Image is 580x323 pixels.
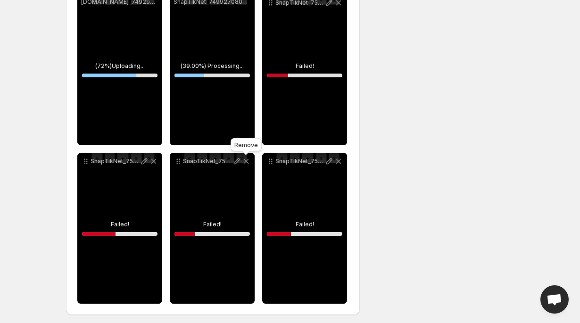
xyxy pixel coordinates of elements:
[275,157,324,165] p: SnapTikNet_7527161414725782791_hd
[91,157,140,165] p: SnapTikNet_7519975609192156423_hd
[262,153,347,304] div: 1.00 « - + » x SnapTikNet_7527161414725782791_hdFailed!32%
[540,285,569,314] div: Open chat
[183,157,232,165] p: SnapTikNet_7523327242760506631_hd
[170,153,255,304] div: 1.00 « - + » x SnapTikNet_7523327242760506631_hdFailed!27%
[77,153,162,304] div: 1.00 « - + » x SnapTikNet_7519975609192156423_hdFailed!44.40429308881564%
